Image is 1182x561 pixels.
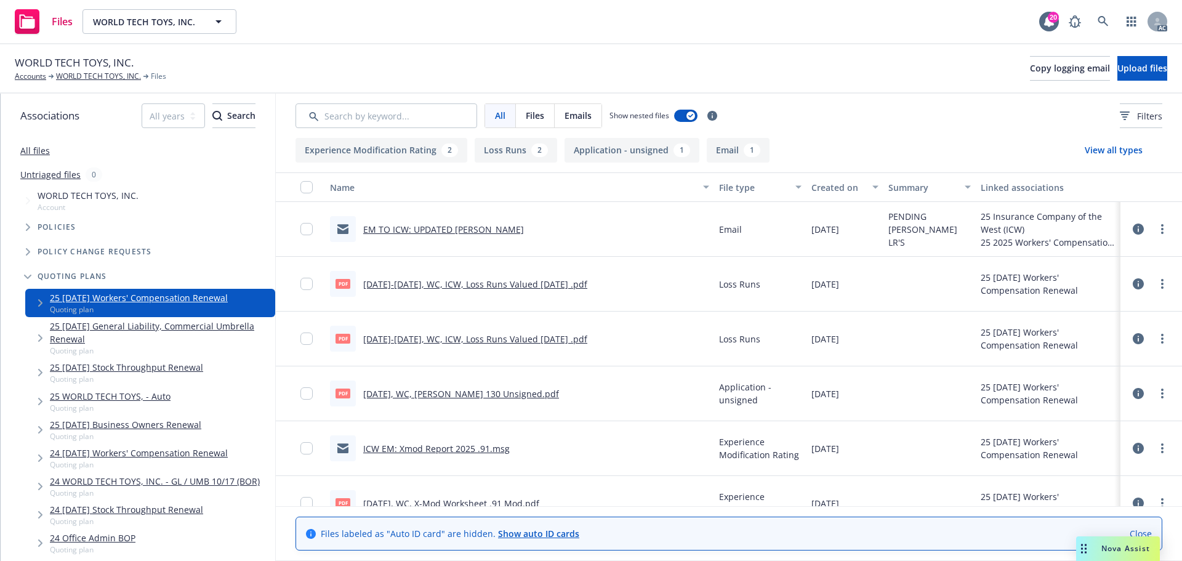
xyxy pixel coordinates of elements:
[295,138,467,163] button: Experience Modification Rating
[981,381,1116,406] div: 25 [DATE] Workers' Compensation Renewal
[336,389,350,398] span: pdf
[806,172,883,202] button: Created on
[300,181,313,193] input: Select all
[363,498,539,509] a: [DATE], WC, X-Mod Worksheet .91 Mod.pdf
[151,71,166,82] span: Files
[295,103,477,128] input: Search by keyword...
[50,446,228,459] a: 24 [DATE] Workers' Compensation Renewal
[811,223,839,236] span: [DATE]
[498,528,579,539] a: Show auto ID cards
[38,248,151,256] span: Policy change requests
[50,475,260,488] a: 24 WORLD TECH TOYS, INC. - GL / UMB 10/17 (BOR)
[212,111,222,121] svg: Search
[981,181,1116,194] div: Linked associations
[981,326,1116,352] div: 25 [DATE] Workers' Compensation Renewal
[1137,110,1162,123] span: Filters
[1101,543,1150,554] span: Nova Assist
[714,172,806,202] button: File type
[495,109,505,122] span: All
[1076,536,1092,561] div: Drag to move
[38,224,76,231] span: Policies
[50,390,171,403] a: 25 WORLD TECH TOYS, - Auto
[300,333,313,345] input: Toggle Row Selected
[300,497,313,509] input: Toggle Row Selected
[811,333,839,345] span: [DATE]
[976,172,1120,202] button: Linked associations
[475,138,557,163] button: Loss Runs
[441,143,458,157] div: 2
[20,108,79,124] span: Associations
[811,181,865,194] div: Created on
[565,138,699,163] button: Application - unsigned
[300,442,313,454] input: Toggle Row Selected
[212,103,255,128] button: SearchSearch
[50,544,135,555] span: Quoting plan
[50,488,260,498] span: Quoting plan
[744,143,760,157] div: 1
[50,431,201,442] span: Quoting plan
[363,278,587,290] a: [DATE]-[DATE], WC, ICW, Loss Runs Valued [DATE] .pdf
[50,418,201,431] a: 25 [DATE] Business Owners Renewal
[50,361,203,374] a: 25 [DATE] Stock Throughput Renewal
[673,143,690,157] div: 1
[1117,62,1167,74] span: Upload files
[811,387,839,400] span: [DATE]
[56,71,141,82] a: WORLD TECH TOYS, INC.
[212,104,255,127] div: Search
[50,459,228,470] span: Quoting plan
[300,278,313,290] input: Toggle Row Selected
[82,9,236,34] button: WORLD TECH TOYS, INC.
[1155,496,1170,511] a: more
[1155,331,1170,346] a: more
[1155,276,1170,291] a: more
[38,189,139,202] span: WORLD TECH TOYS, INC.
[1117,56,1167,81] button: Upload files
[321,527,579,540] span: Files labeled as "Auto ID card" are hidden.
[50,320,270,345] a: 25 [DATE] General Liability, Commercial Umbrella Renewal
[50,531,135,544] a: 24 Office Admin BOP
[1120,110,1162,123] span: Filters
[93,15,199,28] span: WORLD TECH TOYS, INC.
[1155,222,1170,236] a: more
[38,202,139,212] span: Account
[1119,9,1144,34] a: Switch app
[531,143,548,157] div: 2
[888,210,971,249] span: PENDING [PERSON_NAME] LR'S
[330,181,696,194] div: Name
[1120,103,1162,128] button: Filters
[1091,9,1116,34] a: Search
[719,490,802,516] span: Experience Modification Rating
[363,333,587,345] a: [DATE]-[DATE], WC, ICW, Loss Runs Valued [DATE] .pdf
[86,167,102,182] div: 0
[609,110,669,121] span: Show nested files
[50,503,203,516] a: 24 [DATE] Stock Throughput Renewal
[1130,527,1152,540] a: Close
[719,278,760,291] span: Loss Runs
[15,55,134,71] span: WORLD TECH TOYS, INC.
[719,435,802,461] span: Experience Modification Rating
[20,168,81,181] a: Untriaged files
[363,388,559,400] a: [DATE], WC, [PERSON_NAME] 130 Unsigned.pdf
[811,497,839,510] span: [DATE]
[1030,56,1110,81] button: Copy logging email
[1076,536,1160,561] button: Nova Assist
[20,145,50,156] a: All files
[300,387,313,400] input: Toggle Row Selected
[1030,62,1110,74] span: Copy logging email
[363,224,524,235] a: EM TO ICW: UPDATED [PERSON_NAME]
[336,498,350,507] span: pdf
[50,291,228,304] a: 25 [DATE] Workers' Compensation Renewal
[1065,138,1162,163] button: View all types
[888,181,957,194] div: Summary
[981,435,1116,461] div: 25 [DATE] Workers' Compensation Renewal
[325,172,714,202] button: Name
[526,109,544,122] span: Files
[565,109,592,122] span: Emails
[50,403,171,413] span: Quoting plan
[1048,12,1059,23] div: 20
[1155,386,1170,401] a: more
[719,223,742,236] span: Email
[981,490,1116,516] div: 25 [DATE] Workers' Compensation Renewal
[15,71,46,82] a: Accounts
[50,516,203,527] span: Quoting plan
